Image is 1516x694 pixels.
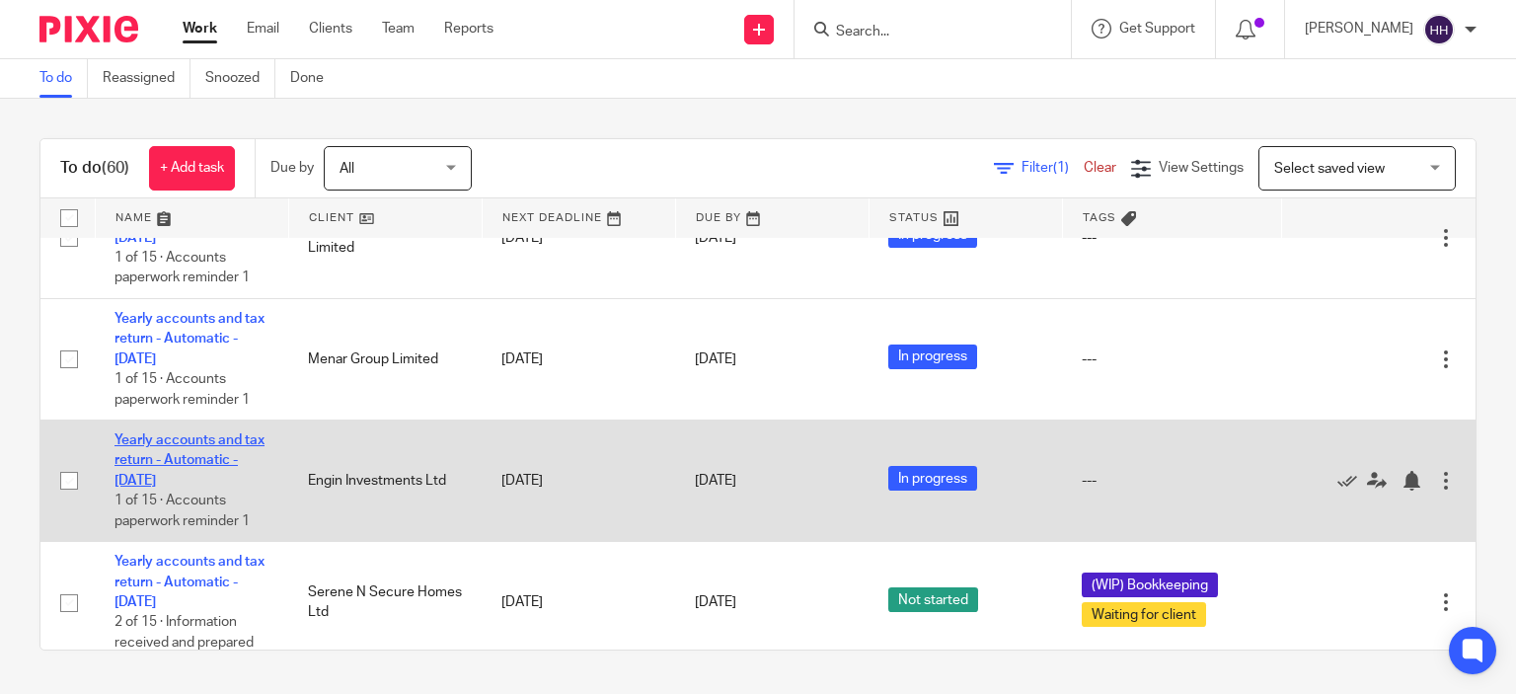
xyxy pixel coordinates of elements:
span: [DATE] [695,474,736,488]
a: Email [247,19,279,39]
span: (WIP) Bookkeeping [1082,573,1218,597]
div: --- [1082,471,1262,491]
a: Work [183,19,217,39]
a: Done [290,59,339,98]
span: (60) [102,160,129,176]
span: All [340,162,354,176]
span: (1) [1053,161,1069,175]
td: [DATE] [482,421,675,542]
a: To do [39,59,88,98]
td: [DATE] [482,542,675,663]
h1: To do [60,158,129,179]
td: Serene N Secure Homes Ltd [288,542,482,663]
span: 1 of 15 · Accounts paperwork reminder 1 [114,494,250,528]
a: Reassigned [103,59,190,98]
span: [DATE] [695,352,736,366]
a: Yearly accounts and tax return - Automatic - [DATE] [114,555,265,609]
a: Team [382,19,415,39]
span: In progress [888,345,977,369]
div: --- [1082,228,1262,248]
p: [PERSON_NAME] [1305,19,1413,39]
td: [DATE] [482,177,675,298]
img: Pixie [39,16,138,42]
a: Clear [1084,161,1116,175]
td: Menar Group Limited [288,299,482,421]
a: Reports [444,19,493,39]
a: Yearly accounts and tax return - Automatic - [DATE] [114,191,265,245]
a: Mark as done [1337,471,1367,491]
span: [DATE] [695,231,736,245]
p: Due by [270,158,314,178]
a: Yearly accounts and tax return - Automatic - [DATE] [114,433,265,488]
span: [DATE] [695,595,736,609]
td: Engin Investments Ltd [288,421,482,542]
span: Select saved view [1274,162,1385,176]
div: --- [1082,349,1262,369]
span: 2 of 15 · Information received and prepared [114,615,254,650]
span: Not started [888,587,978,612]
a: Yearly accounts and tax return - Automatic - [DATE] [114,312,265,366]
input: Search [834,24,1012,41]
span: View Settings [1159,161,1244,175]
img: svg%3E [1423,14,1455,45]
a: Clients [309,19,352,39]
span: Tags [1083,212,1116,223]
span: 1 of 15 · Accounts paperwork reminder 1 [114,372,250,407]
a: + Add task [149,146,235,191]
span: In progress [888,466,977,491]
span: Waiting for client [1082,602,1206,627]
span: Get Support [1119,22,1195,36]
td: [DATE] [482,299,675,421]
span: 1 of 15 · Accounts paperwork reminder 1 [114,251,250,285]
td: Midas Star Holdings Limited [288,177,482,298]
span: Filter [1022,161,1084,175]
a: Snoozed [205,59,275,98]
